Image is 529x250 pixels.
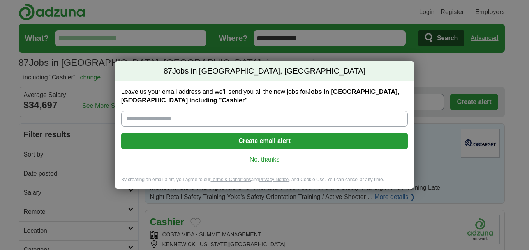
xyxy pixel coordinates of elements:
label: Leave us your email address and we'll send you all the new jobs for [121,88,408,105]
strong: Jobs in [GEOGRAPHIC_DATA], [GEOGRAPHIC_DATA] including "Cashier" [121,88,399,104]
h2: Jobs in [GEOGRAPHIC_DATA], [GEOGRAPHIC_DATA] [115,61,414,81]
a: Terms & Conditions [210,177,251,182]
span: 87 [164,66,172,77]
a: Privacy Notice [259,177,289,182]
button: Create email alert [121,133,408,149]
div: By creating an email alert, you agree to our and , and Cookie Use. You can cancel at any time. [115,176,414,189]
a: No, thanks [127,155,402,164]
